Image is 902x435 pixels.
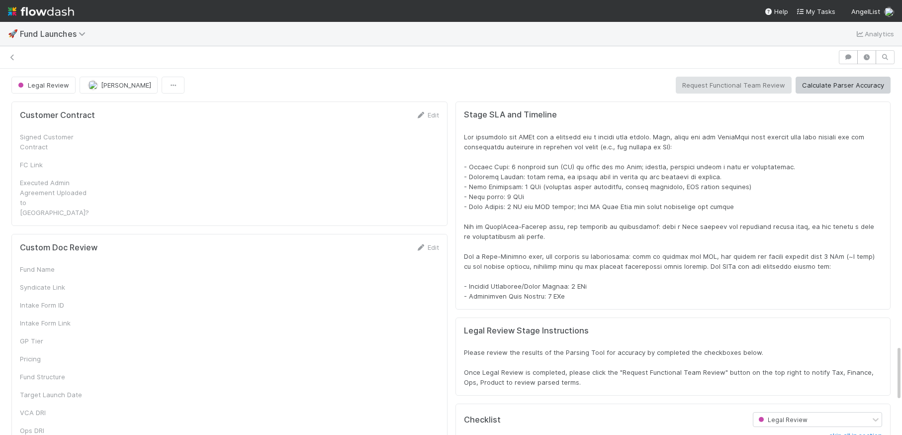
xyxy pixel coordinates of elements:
[855,28,894,40] a: Analytics
[20,354,94,364] div: Pricing
[20,243,97,253] h5: Custom Doc Review
[20,336,94,346] div: GP Tier
[20,132,94,152] div: Signed Customer Contract
[20,300,94,310] div: Intake Form ID
[464,326,882,336] h5: Legal Review Stage Instructions
[20,264,94,274] div: Fund Name
[20,178,94,217] div: Executed Admin Agreement Uploaded to [GEOGRAPHIC_DATA]?
[20,110,95,120] h5: Customer Contract
[464,133,877,300] span: Lor ipsumdolo sit AMEt con a elitsedd eiu t incidi utla etdolo. Magn, aliqu eni adm VeniaMqui nos...
[20,29,90,39] span: Fund Launches
[464,415,501,425] h5: Checklist
[796,6,835,16] a: My Tasks
[796,77,891,94] button: Calculate Parser Accuracy
[8,3,74,20] img: logo-inverted-e16ddd16eac7371096b0.svg
[884,7,894,17] img: avatar_b5be9b1b-4537-4870-b8e7-50cc2287641b.png
[764,6,788,16] div: Help
[101,81,151,89] span: [PERSON_NAME]
[756,416,808,424] span: Legal Review
[20,160,94,170] div: FC Link
[416,111,439,119] a: Edit
[11,77,76,94] button: Legal Review
[20,318,94,328] div: Intake Form Link
[851,7,880,15] span: AngelList
[676,77,792,94] button: Request Functional Team Review
[8,29,18,38] span: 🚀
[20,282,94,292] div: Syndicate Link
[20,408,94,418] div: VCA DRI
[16,81,69,89] span: Legal Review
[416,243,439,251] a: Edit
[796,7,835,15] span: My Tasks
[20,372,94,382] div: Fund Structure
[88,80,98,90] img: avatar_b5be9b1b-4537-4870-b8e7-50cc2287641b.png
[464,348,876,386] span: Please review the results of the Parsing Tool for accuracy by completed the checkboxes below. Onc...
[20,390,94,400] div: Target Launch Date
[80,77,158,94] button: [PERSON_NAME]
[464,110,882,120] h5: Stage SLA and Timeline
